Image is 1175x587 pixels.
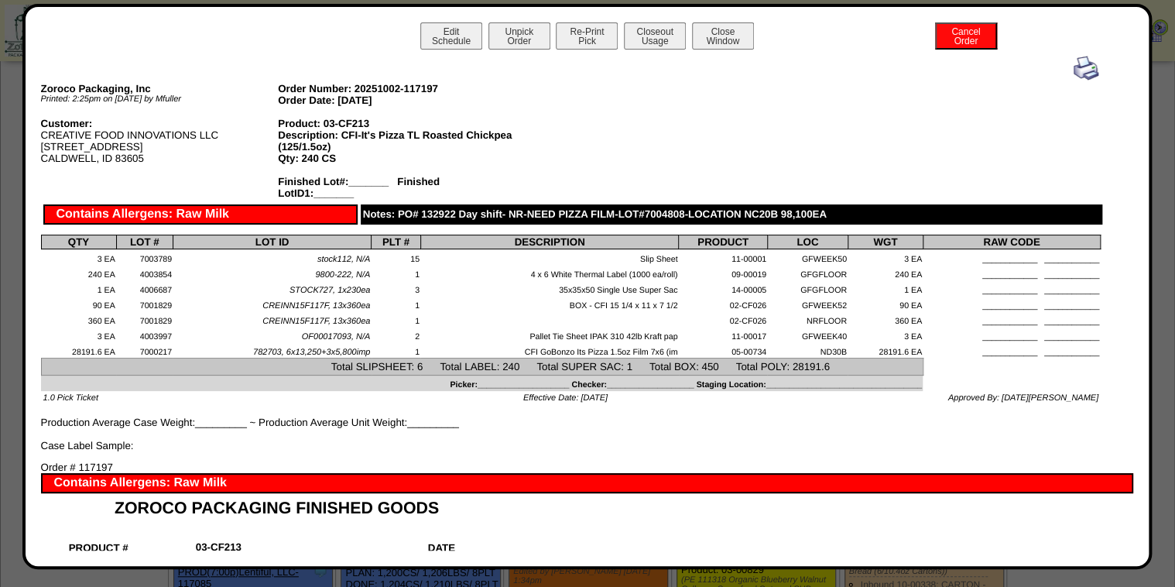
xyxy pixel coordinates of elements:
td: 03-CF213 [175,532,262,554]
td: ____________ ____________ [923,249,1100,265]
td: GFWEEK50 [767,249,848,265]
td: 35x35x50 Single Use Super Sac [420,280,678,296]
td: ZOROCO PACKAGING FINISHED GOODS [68,493,551,518]
td: 3 EA [41,327,116,342]
div: Contains Allergens: Raw Milk [43,204,358,225]
td: 7000217 [116,342,173,358]
img: print.gif [1074,56,1098,81]
td: 1 [372,311,421,327]
td: 360 EA [848,311,923,327]
div: Finished Lot#:_______ Finished LotID1:_______ [278,176,516,199]
td: 7003789 [116,249,173,265]
div: Customer: [41,118,279,129]
button: EditSchedule [420,22,482,50]
td: Total SLIPSHEET: 6 Total LABEL: 240 Total SUPER SAC: 1 Total BOX: 450 Total POLY: 28191.6 [41,359,923,375]
button: Re-PrintPick [556,22,618,50]
button: CloseoutUsage [624,22,686,50]
button: UnpickOrder [488,22,550,50]
td: ____________ ____________ [923,280,1100,296]
td: GFWEEK40 [767,327,848,342]
td: GFGFLOOR [767,280,848,296]
td: 28191.6 EA [848,342,923,358]
span: stock112, N/A [317,255,370,264]
td: 02-CF026 [679,296,768,311]
th: DESCRIPTION [420,235,678,249]
div: Notes: PO# 132922 Day shift- NR-NEED PIZZA FILM-LOT#7004808-LOCATION NC20B 98,100EA [361,204,1102,225]
td: Pallet Tie Sheet IPAK 310 42lb Kraft pap [420,327,678,342]
span: Effective Date: [DATE] [523,393,608,403]
div: Order Date: [DATE] [278,94,516,106]
th: WGT [848,235,923,249]
td: 1 EA [848,280,923,296]
th: RAW CODE [923,235,1100,249]
td: GFGFLOOR [767,265,848,280]
td: DATE [358,532,456,554]
td: 4003997 [116,327,173,342]
td: 4 x 6 White Thermal Label (1000 ea/roll) [420,265,678,280]
div: Printed: 2:25pm on [DATE] by Mfuller [41,94,279,104]
th: LOC [767,235,848,249]
td: Slip Sheet [420,249,678,265]
td: 3 EA [848,249,923,265]
td: PRODUCT # [68,532,176,554]
td: 2 [372,327,421,342]
td: 7001829 [116,296,173,311]
td: NRFLOOR [767,311,848,327]
td: Picker:____________________ Checker:___________________ Staging Location:________________________... [41,375,923,390]
td: 4006687 [116,280,173,296]
div: Zoroco Packaging, Inc [41,83,279,94]
td: 28191.6 EA [41,342,116,358]
button: CancelOrder [935,22,997,50]
button: CloseWindow [692,22,754,50]
td: 3 EA [848,327,923,342]
th: LOT ID [173,235,371,249]
span: 9800-222, N/A [315,270,370,280]
td: ____________ ____________ [923,311,1100,327]
td: 14-00005 [679,280,768,296]
span: CREINN15F117F, 13x360ea [262,301,370,311]
td: 360 EA [41,311,116,327]
td: ____________ ____________ [923,342,1100,358]
td: 3 EA [41,249,116,265]
span: CREINN15F117F, 13x360ea [262,317,370,326]
td: 240 EA [848,265,923,280]
div: Qty: 240 CS [278,153,516,164]
td: 09-00019 [679,265,768,280]
td: CFI GoBonzo Its Pizza 1.5oz Film 7x6 (im [420,342,678,358]
td: 1 EA [41,280,116,296]
div: Contains Allergens: Raw Milk [41,473,1134,493]
td: 1 [372,342,421,358]
td: 7001829 [116,311,173,327]
td: 240 EA [41,265,116,280]
a: CloseWindow [690,35,755,46]
td: 05-00734 [679,342,768,358]
td: 11-00001 [679,249,768,265]
td: ____________ ____________ [923,265,1100,280]
th: QTY [41,235,116,249]
div: Order Number: 20251002-117197 [278,83,516,94]
td: 02-CF026 [679,311,768,327]
span: 782703, 6x13,250+3x5,800imp [253,348,370,357]
div: Product: 03-CF213 [278,118,516,129]
td: 15 [372,249,421,265]
div: Production Average Case Weight:_________ ~ Production Average Unit Weight:_________ Case Label Sa... [41,56,1101,451]
td: BOX - CFI 15 1/4 x 11 x 7 1/2 [420,296,678,311]
td: 1 [372,265,421,280]
th: PLT # [372,235,421,249]
td: 90 EA [848,296,923,311]
span: 1.0 Pick Ticket [43,393,98,403]
div: CREATIVE FOOD INNOVATIONS LLC [STREET_ADDRESS] CALDWELL, ID 83605 [41,118,279,164]
span: Approved By: [DATE][PERSON_NAME] [948,393,1098,403]
td: ____________ ____________ [923,296,1100,311]
td: 3 [372,280,421,296]
th: LOT # [116,235,173,249]
td: 4003854 [116,265,173,280]
div: Description: CFI-It's Pizza TL Roasted Chickpea (125/1.5oz) [278,129,516,153]
td: 90 EA [41,296,116,311]
td: 1 [372,296,421,311]
td: GFWEEK52 [767,296,848,311]
th: PRODUCT [679,235,768,249]
td: ND30B [767,342,848,358]
td: 11-00017 [679,327,768,342]
span: OF00017093, N/A [302,332,371,342]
